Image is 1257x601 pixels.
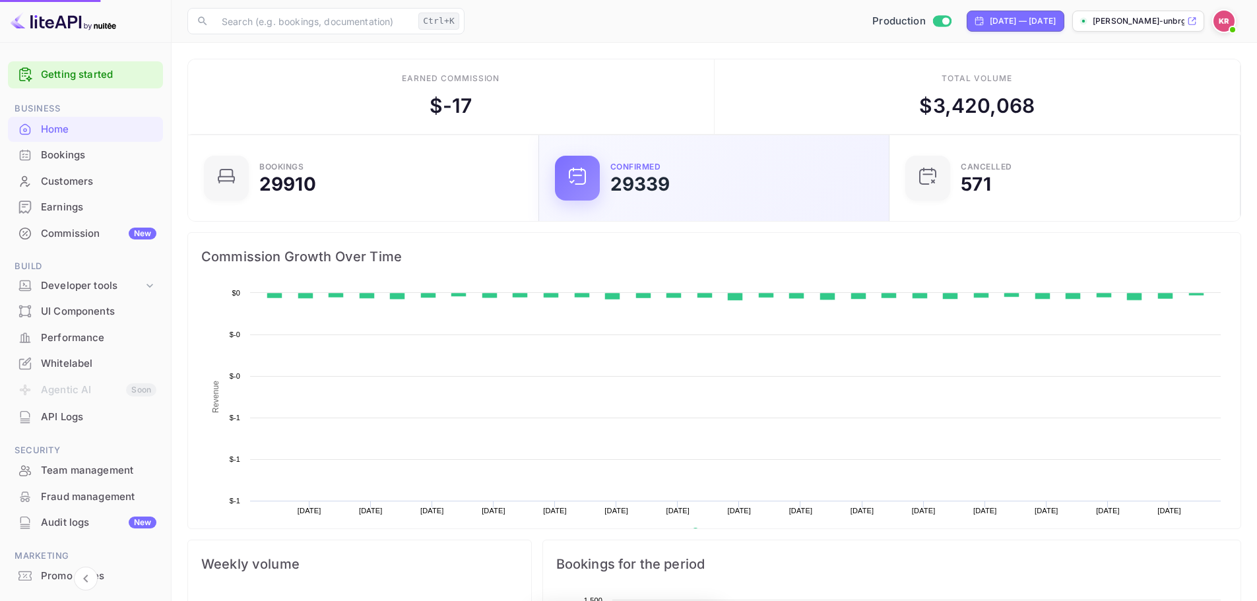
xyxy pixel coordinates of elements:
[8,458,163,482] a: Team management
[230,455,240,463] text: $-1
[41,356,156,371] div: Whitelabel
[789,507,813,515] text: [DATE]
[1157,507,1181,515] text: [DATE]
[961,175,990,193] div: 571
[482,507,505,515] text: [DATE]
[1093,15,1184,27] p: [PERSON_NAME]-unbrg.[PERSON_NAME]...
[41,569,156,584] div: Promo codes
[8,510,163,536] div: Audit logsNew
[129,228,156,239] div: New
[1035,507,1058,515] text: [DATE]
[214,8,413,34] input: Search (e.g. bookings, documentation)
[8,404,163,430] div: API Logs
[8,142,163,168] div: Bookings
[8,351,163,377] div: Whitelabel
[919,91,1035,121] div: $ 3,420,068
[201,246,1227,267] span: Commission Growth Over Time
[11,11,116,32] img: LiteAPI logo
[298,507,321,515] text: [DATE]
[41,174,156,189] div: Customers
[543,507,567,515] text: [DATE]
[259,175,316,193] div: 29910
[8,299,163,325] div: UI Components
[666,507,690,515] text: [DATE]
[41,278,143,294] div: Developer tools
[129,517,156,528] div: New
[8,195,163,220] div: Earnings
[8,221,163,245] a: CommissionNew
[41,515,156,530] div: Audit logs
[8,259,163,274] span: Build
[851,507,874,515] text: [DATE]
[41,410,156,425] div: API Logs
[420,507,444,515] text: [DATE]
[872,14,926,29] span: Production
[990,15,1056,27] div: [DATE] — [DATE]
[8,102,163,116] span: Business
[8,169,163,193] a: Customers
[230,372,240,380] text: $-0
[8,61,163,88] div: Getting started
[728,507,752,515] text: [DATE]
[8,510,163,534] a: Audit logsNew
[41,490,156,505] div: Fraud management
[8,484,163,509] a: Fraud management
[211,381,220,413] text: Revenue
[8,458,163,484] div: Team management
[259,163,304,171] div: Bookings
[232,289,240,297] text: $0
[8,443,163,458] span: Security
[1096,507,1120,515] text: [DATE]
[230,497,240,505] text: $-1
[41,148,156,163] div: Bookings
[8,325,163,351] div: Performance
[8,221,163,247] div: CommissionNew
[41,226,156,241] div: Commission
[610,175,670,193] div: 29339
[8,404,163,429] a: API Logs
[74,567,98,590] button: Collapse navigation
[41,331,156,346] div: Performance
[8,299,163,323] a: UI Components
[230,331,240,338] text: $-0
[8,195,163,219] a: Earnings
[1213,11,1235,32] img: Kobus Roux
[8,117,163,141] a: Home
[8,351,163,375] a: Whitelabel
[41,67,156,82] a: Getting started
[704,528,738,537] text: Revenue
[41,304,156,319] div: UI Components
[8,325,163,350] a: Performance
[8,169,163,195] div: Customers
[912,507,936,515] text: [DATE]
[41,463,156,478] div: Team management
[961,163,1012,171] div: CANCELLED
[867,14,956,29] div: Switch to Sandbox mode
[402,73,500,84] div: Earned commission
[359,507,383,515] text: [DATE]
[430,91,472,121] div: $ -17
[942,73,1012,84] div: Total volume
[8,549,163,563] span: Marketing
[41,200,156,215] div: Earnings
[8,142,163,167] a: Bookings
[418,13,459,30] div: Ctrl+K
[8,117,163,142] div: Home
[8,563,163,589] div: Promo codes
[8,484,163,510] div: Fraud management
[973,507,997,515] text: [DATE]
[230,414,240,422] text: $-1
[8,563,163,588] a: Promo codes
[201,554,518,575] span: Weekly volume
[41,122,156,137] div: Home
[556,554,1227,575] span: Bookings for the period
[610,163,661,171] div: Confirmed
[604,507,628,515] text: [DATE]
[8,274,163,298] div: Developer tools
